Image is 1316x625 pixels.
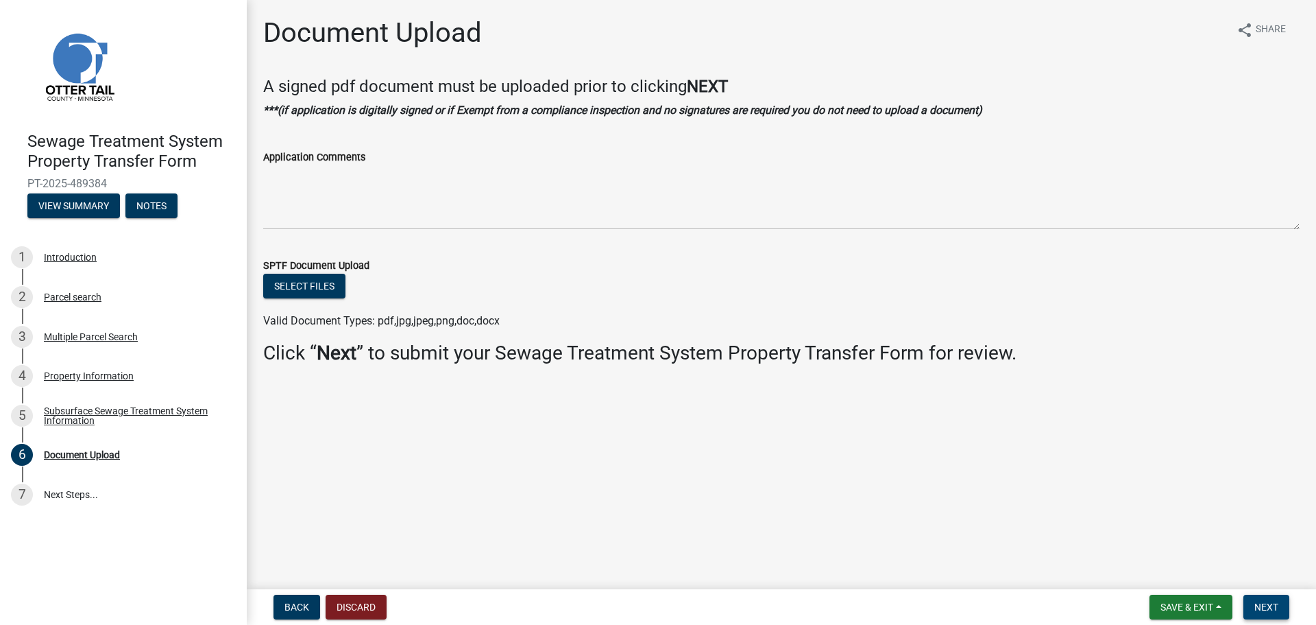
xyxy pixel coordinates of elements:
[44,332,138,342] div: Multiple Parcel Search
[27,193,120,218] button: View Summary
[263,16,482,49] h1: Document Upload
[263,77,1300,97] h4: A signed pdf document must be uploaded prior to clicking
[263,261,369,271] label: SPTF Document Upload
[11,405,33,427] div: 5
[125,201,178,212] wm-modal-confirm: Notes
[1149,595,1232,620] button: Save & Exit
[27,201,120,212] wm-modal-confirm: Summary
[11,444,33,466] div: 6
[27,14,130,117] img: Otter Tail County, Minnesota
[44,292,101,302] div: Parcel search
[11,246,33,268] div: 1
[1160,602,1213,613] span: Save & Exit
[263,342,1300,365] h3: Click “ ” to submit your Sewage Treatment System Property Transfer Form for review.
[1254,602,1278,613] span: Next
[11,484,33,506] div: 7
[27,177,219,190] span: PT-2025-489384
[273,595,320,620] button: Back
[326,595,387,620] button: Discard
[687,77,728,96] strong: NEXT
[11,365,33,387] div: 4
[263,274,345,298] button: Select files
[125,193,178,218] button: Notes
[1236,22,1253,38] i: share
[11,286,33,308] div: 2
[263,104,982,117] strong: ***(if application is digitally signed or if Exempt from a compliance inspection and no signature...
[1226,16,1297,43] button: shareShare
[1243,595,1289,620] button: Next
[44,406,225,425] div: Subsurface Sewage Treatment System Information
[44,252,97,262] div: Introduction
[263,153,365,163] label: Application Comments
[44,450,120,460] div: Document Upload
[27,132,236,172] h4: Sewage Treatment System Property Transfer Form
[1256,22,1286,38] span: Share
[11,326,33,348] div: 3
[317,342,356,364] strong: Next
[44,371,134,381] div: Property Information
[284,602,309,613] span: Back
[263,314,500,327] span: Valid Document Types: pdf,jpg,jpeg,png,doc,docx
